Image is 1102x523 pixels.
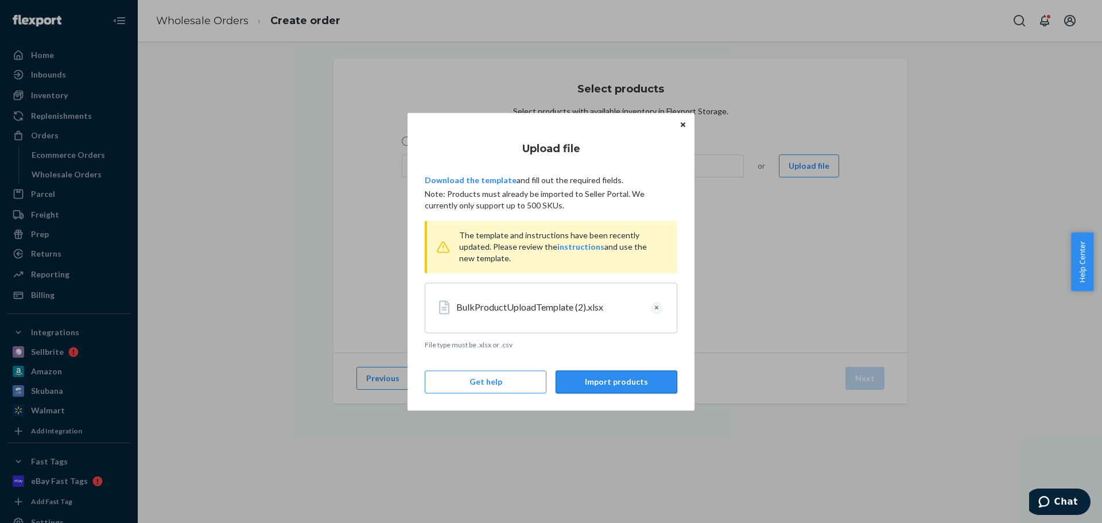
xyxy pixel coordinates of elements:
[425,370,546,393] button: Get help
[25,8,49,18] span: Chat
[459,230,663,264] p: The template and instructions have been recently updated. Please review the and use the new templ...
[456,301,641,315] div: BulkProductUploadTemplate (2).xlsx
[425,340,677,350] p: File type must be .xlsx or .csv
[425,175,517,185] a: Download the template
[425,175,677,186] p: and fill out the required fields.
[677,118,689,131] button: Close
[556,370,677,393] button: Import products
[650,301,663,314] button: Clear
[425,188,677,211] p: Note: Products must already be imported to Seller Portal. We currently only support up to 500 SKUs.
[557,242,604,251] a: instructions
[425,141,677,156] h1: Upload file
